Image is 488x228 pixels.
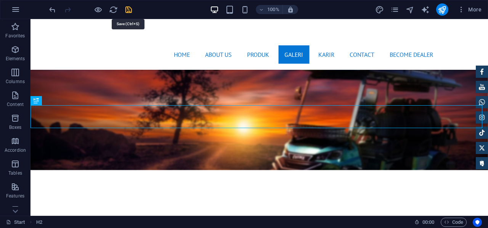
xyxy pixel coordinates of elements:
[375,5,384,14] i: Design (Ctrl+Alt+Y)
[287,6,294,13] i: On resize automatically adjust zoom level to fit chosen device.
[457,6,482,13] span: More
[7,101,24,108] p: Content
[428,219,429,225] span: :
[422,218,434,227] span: 00 00
[48,5,57,14] i: Undo: Edit headline (Ctrl+Z)
[5,147,26,153] p: Accordion
[441,218,467,227] button: Code
[414,218,435,227] h6: Session time
[267,5,279,14] h6: 100%
[109,5,118,14] i: Reload page
[436,3,448,16] button: publish
[6,79,25,85] p: Columns
[48,5,57,14] button: undo
[390,5,400,14] button: pages
[444,218,463,227] span: Code
[6,56,25,62] p: Elements
[256,5,283,14] button: 100%
[8,170,22,176] p: Tables
[406,5,414,14] i: Navigator
[124,5,133,14] button: save
[9,124,22,130] p: Boxes
[473,218,482,227] button: Usercentrics
[421,5,430,14] button: text_generator
[109,5,118,14] button: reload
[438,5,446,14] i: Publish
[454,3,485,16] button: More
[36,218,42,227] span: Click to select. Double-click to edit
[421,5,430,14] i: AI Writer
[5,33,25,39] p: Favorites
[390,5,399,14] i: Pages (Ctrl+Alt+S)
[6,218,25,227] a: Click to cancel selection. Double-click to open Pages
[375,5,384,14] button: design
[406,5,415,14] button: navigator
[6,193,24,199] p: Features
[36,218,42,227] nav: breadcrumb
